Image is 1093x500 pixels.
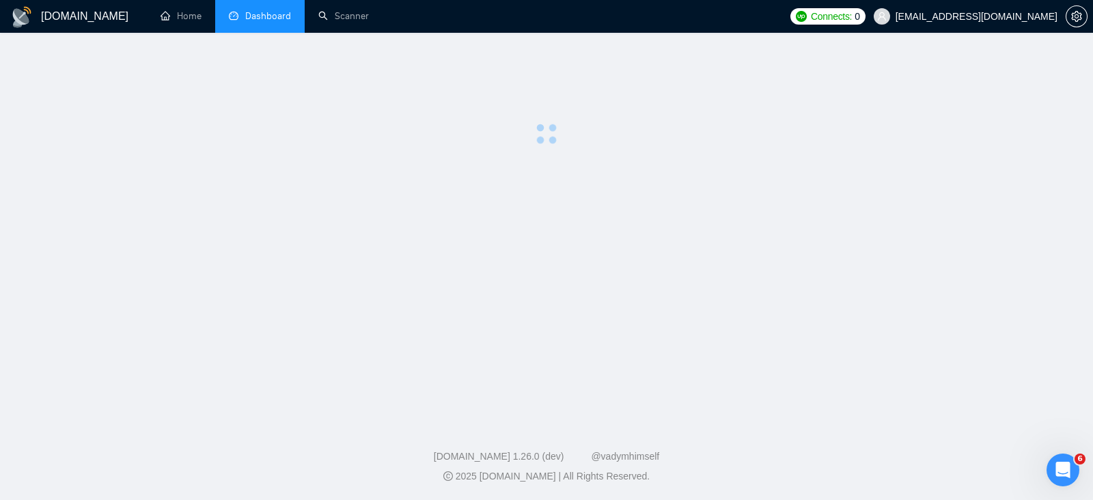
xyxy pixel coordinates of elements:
[796,11,807,22] img: upwork-logo.png
[11,6,33,28] img: logo
[855,9,860,24] span: 0
[1066,11,1088,22] a: setting
[1066,11,1087,22] span: setting
[1066,5,1088,27] button: setting
[1075,454,1085,464] span: 6
[245,10,291,22] span: Dashboard
[318,10,369,22] a: searchScanner
[11,469,1082,484] div: 2025 [DOMAIN_NAME] | All Rights Reserved.
[591,451,659,462] a: @vadymhimself
[877,12,887,21] span: user
[229,11,238,20] span: dashboard
[161,10,202,22] a: homeHome
[434,451,564,462] a: [DOMAIN_NAME] 1.26.0 (dev)
[1047,454,1079,486] iframe: Intercom live chat
[443,471,453,481] span: copyright
[811,9,852,24] span: Connects:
